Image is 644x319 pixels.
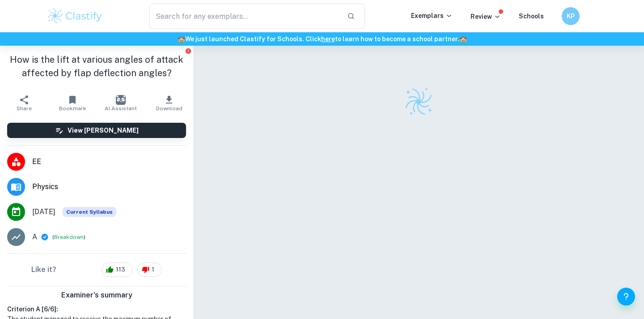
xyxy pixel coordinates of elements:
span: 1 [147,265,159,274]
span: AI Assistant [105,105,137,112]
span: Bookmark [59,105,86,112]
h6: Criterion A [ 6 / 6 ]: [7,304,186,314]
img: AI Assistant [116,95,126,105]
h6: Like it? [31,264,56,275]
span: Download [156,105,182,112]
span: EE [32,156,186,167]
h6: View [PERSON_NAME] [68,125,139,135]
h1: How is the lift at various angles of attack affected by flap deflection angles? [7,53,186,80]
button: View [PERSON_NAME] [7,123,186,138]
p: Exemplars [411,11,453,21]
img: Clastify logo [47,7,103,25]
span: Share [17,105,32,112]
span: Physics [32,181,186,192]
p: A [32,232,37,242]
span: [DATE] [32,207,55,217]
span: 113 [111,265,130,274]
input: Search for any exemplars... [149,4,340,29]
button: KP [562,7,580,25]
img: Clastify logo [400,83,436,120]
span: 🏫 [178,35,185,43]
span: Current Syllabus [63,207,116,217]
div: 113 [102,263,133,277]
a: Schools [519,13,544,20]
button: Download [145,91,193,116]
button: AI Assistant [97,91,145,116]
h6: KP [566,11,576,21]
p: Review [470,12,501,22]
div: 1 [137,263,162,277]
a: here [321,35,335,43]
h6: Examiner's summary [4,290,190,301]
span: ( ) [52,233,85,241]
h6: We just launched Clastify for Schools. Click to learn how to become a school partner. [2,34,642,44]
button: Bookmark [48,91,97,116]
button: Help and Feedback [617,288,635,306]
button: Breakdown [54,233,84,241]
span: 🏫 [459,35,467,43]
button: Report issue [185,47,191,54]
div: This exemplar is based on the current syllabus. Feel free to refer to it for inspiration/ideas wh... [63,207,116,217]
